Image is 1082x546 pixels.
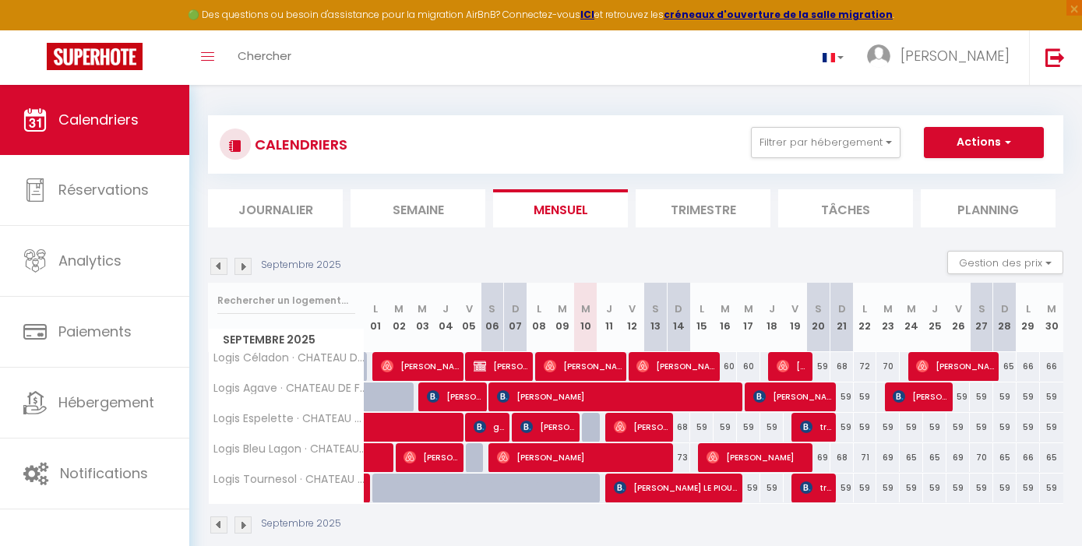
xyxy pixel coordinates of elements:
[993,443,1017,472] div: 65
[970,382,993,411] div: 59
[58,322,132,341] span: Paiements
[217,287,355,315] input: Rechercher un logement...
[1040,352,1063,381] div: 66
[714,283,737,352] th: 16
[1017,443,1040,472] div: 66
[830,443,854,472] div: 68
[907,301,916,316] abbr: M
[900,283,923,352] th: 24
[807,283,830,352] th: 20
[418,301,427,316] abbr: M
[993,382,1017,411] div: 59
[883,301,893,316] abbr: M
[404,442,458,472] span: [PERSON_NAME]
[411,283,434,352] th: 03
[978,301,985,316] abbr: S
[12,6,59,53] button: Ouvrir le widget de chat LiveChat
[1001,301,1009,316] abbr: D
[970,283,993,352] th: 27
[675,301,682,316] abbr: D
[737,413,760,442] div: 59
[209,329,364,351] span: Septembre 2025
[753,382,831,411] span: [PERSON_NAME]
[261,516,341,531] p: Septembre 2025
[667,413,690,442] div: 68
[466,301,473,316] abbr: V
[636,351,714,381] span: [PERSON_NAME]
[737,352,760,381] div: 60
[1017,382,1040,411] div: 59
[520,412,575,442] span: [PERSON_NAME]
[1017,352,1040,381] div: 66
[900,443,923,472] div: 65
[620,283,643,352] th: 12
[1040,382,1063,411] div: 59
[457,283,481,352] th: 05
[970,443,993,472] div: 70
[784,283,807,352] th: 19
[58,110,139,129] span: Calendriers
[1045,48,1065,67] img: logout
[211,352,367,364] span: Logis Céladon · CHATEAU DE FEUSSE
[970,474,993,502] div: 59
[1047,301,1056,316] abbr: M
[629,301,636,316] abbr: V
[387,283,411,352] th: 02
[664,8,893,21] a: créneaux d'ouverture de la salle migration
[862,301,867,316] abbr: L
[970,413,993,442] div: 59
[497,382,738,411] span: [PERSON_NAME]
[946,382,970,411] div: 59
[211,443,367,455] span: Logis Bleu Lagon · CHATEAU DE FEUSSE
[580,8,594,21] strong: ICI
[351,189,485,227] li: Semaine
[830,382,854,411] div: 59
[946,283,970,352] th: 26
[211,413,367,424] span: Logis Espelette · CHATEAU DE FEUSSE
[481,283,504,352] th: 06
[867,44,890,68] img: ...
[838,301,846,316] abbr: D
[544,351,622,381] span: [PERSON_NAME]
[777,351,808,381] span: [PERSON_NAME]
[238,48,291,64] span: Chercher
[493,189,628,227] li: Mensuel
[394,301,404,316] abbr: M
[714,413,737,442] div: 59
[60,463,148,483] span: Notifications
[381,351,459,381] span: [PERSON_NAME]
[690,413,714,442] div: 59
[946,413,970,442] div: 59
[854,474,877,502] div: 59
[893,382,947,411] span: [PERSON_NAME]
[558,301,567,316] abbr: M
[1017,283,1040,352] th: 29
[923,283,946,352] th: 25
[923,413,946,442] div: 59
[760,283,784,352] th: 18
[854,352,877,381] div: 72
[946,474,970,502] div: 59
[442,301,449,316] abbr: J
[876,413,900,442] div: 59
[1040,443,1063,472] div: 65
[737,283,760,352] th: 17
[921,189,1056,227] li: Planning
[614,412,668,442] span: [PERSON_NAME]
[778,189,913,227] li: Tâches
[47,43,143,70] img: Super Booking
[876,443,900,472] div: 69
[737,474,760,502] div: 59
[955,301,962,316] abbr: V
[474,412,505,442] span: guylaisne manson
[636,189,770,227] li: Trimestre
[581,301,590,316] abbr: M
[597,283,621,352] th: 11
[900,413,923,442] div: 59
[946,443,970,472] div: 69
[876,352,900,381] div: 70
[497,442,668,472] span: [PERSON_NAME]
[854,382,877,411] div: 59
[744,301,753,316] abbr: M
